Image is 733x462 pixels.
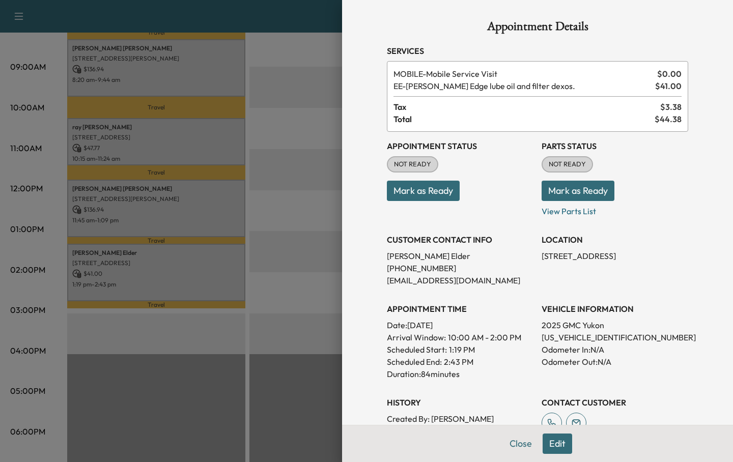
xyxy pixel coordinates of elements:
[387,234,533,246] h3: CUSTOMER CONTACT INFO
[542,250,688,262] p: [STREET_ADDRESS]
[444,356,473,368] p: 2:43 PM
[542,140,688,152] h3: Parts Status
[387,396,533,409] h3: History
[387,20,688,37] h1: Appointment Details
[387,140,533,152] h3: Appointment Status
[387,274,533,286] p: [EMAIL_ADDRESS][DOMAIN_NAME]
[387,343,447,356] p: Scheduled Start:
[503,434,539,454] button: Close
[542,331,688,343] p: [US_VEHICLE_IDENTIFICATION_NUMBER]
[387,45,688,57] h3: Services
[387,303,533,315] h3: APPOINTMENT TIME
[393,68,653,80] span: Mobile Service Visit
[543,434,572,454] button: Edit
[387,413,533,425] p: Created By : [PERSON_NAME]
[393,113,655,125] span: Total
[657,68,682,80] span: $ 0.00
[543,159,592,169] span: NOT READY
[387,181,460,201] button: Mark as Ready
[387,319,533,331] p: Date: [DATE]
[542,181,614,201] button: Mark as Ready
[542,201,688,217] p: View Parts List
[387,250,533,262] p: [PERSON_NAME] Elder
[655,113,682,125] span: $ 44.38
[448,331,521,343] span: 10:00 AM - 2:00 PM
[387,331,533,343] p: Arrival Window:
[542,319,688,331] p: 2025 GMC Yukon
[449,343,475,356] p: 1:19 PM
[387,368,533,380] p: Duration: 84 minutes
[542,343,688,356] p: Odometer In: N/A
[542,234,688,246] h3: LOCATION
[542,396,688,409] h3: CONTACT CUSTOMER
[660,101,682,113] span: $ 3.38
[388,159,437,169] span: NOT READY
[393,80,651,92] span: Ewing Edge lube oil and filter dexos.
[542,303,688,315] h3: VEHICLE INFORMATION
[387,262,533,274] p: [PHONE_NUMBER]
[387,356,442,368] p: Scheduled End:
[655,80,682,92] span: $ 41.00
[542,356,688,368] p: Odometer Out: N/A
[393,101,660,113] span: Tax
